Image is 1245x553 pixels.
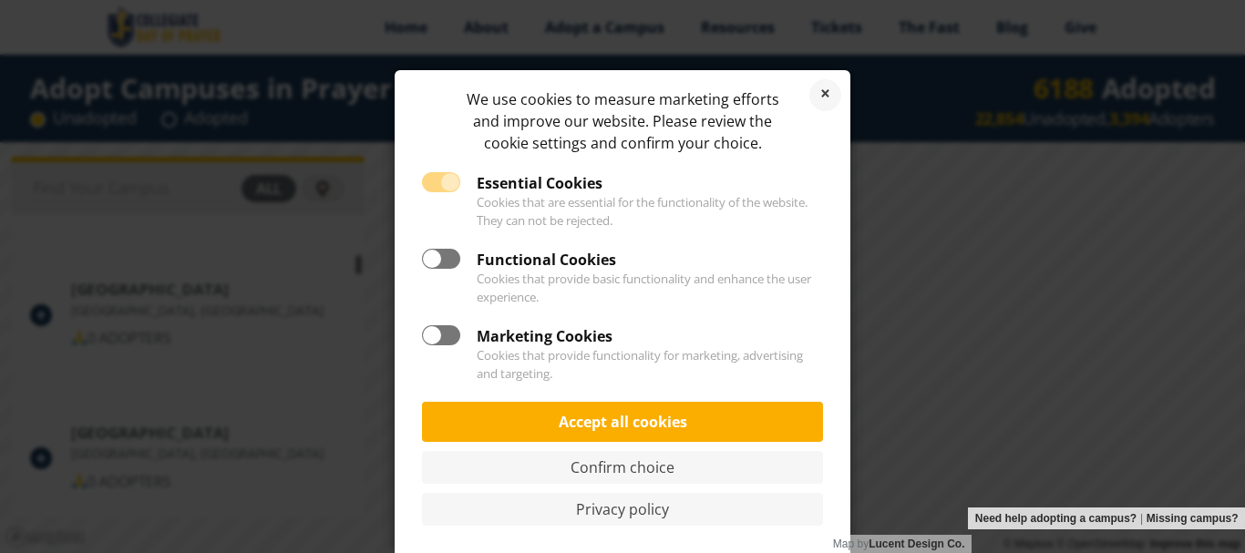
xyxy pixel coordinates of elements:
[422,402,823,442] a: Accept all cookies
[422,325,612,347] label: Marketing Cookies
[869,538,964,550] a: Lucent Design Co.
[975,507,1137,529] a: Need help adopting a campus?
[422,271,823,307] p: Cookies that provide basic functionality and enhance the user experience.
[422,493,823,526] a: Privacy policy
[826,535,972,553] div: Map by
[422,347,823,384] p: Cookies that provide functionality for marketing, advertising and targeting.
[1147,507,1239,529] a: Missing campus?
[422,451,823,484] a: Confirm choice
[968,507,1245,529] div: |
[809,79,841,111] a: Reject cookies
[422,249,616,271] label: Functional Cookies
[422,194,823,230] p: Cookies that are essential for the functionality of the website. They can not be rejected.
[422,88,823,154] div: We use cookies to measure marketing efforts and improve our website. Please review the cookie set...
[422,172,602,194] label: Essential Cookies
